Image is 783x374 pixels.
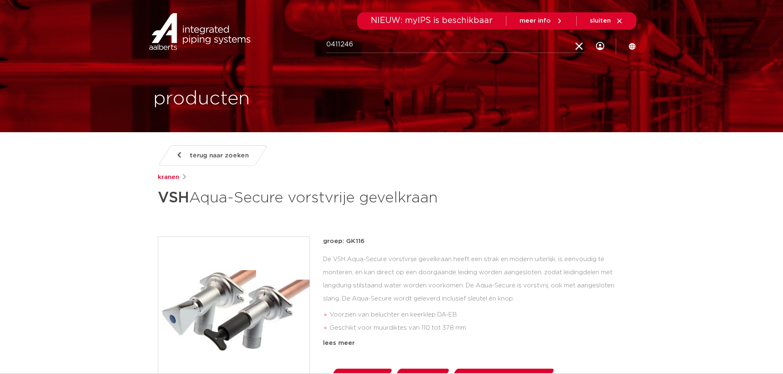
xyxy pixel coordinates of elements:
input: zoeken... [326,37,585,53]
div: lees meer [323,338,626,348]
a: kranen [158,172,179,182]
span: terug naar zoeken [190,149,249,162]
h1: Aqua-Secure vorstvrije gevelkraan [158,186,467,210]
span: sluiten [590,18,611,24]
div: De VSH Aqua-Secure vorstvrije gevelkraan heeft een strak en modern uiterlijk, is eenvoudig te mon... [323,253,626,335]
li: Geschikt voor muurdiktes van 110 tot 378 mm [330,321,626,335]
span: meer info [520,18,551,24]
p: groep: GK116 [323,236,626,246]
a: sluiten [590,17,623,25]
strong: VSH [158,190,189,205]
span: NIEUW: myIPS is beschikbaar [371,16,493,25]
a: meer info [520,17,563,25]
h1: producten [153,86,250,112]
li: Voorzien van beluchter en keerklep DA-EB [330,308,626,321]
a: terug naar zoeken [157,145,268,166]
